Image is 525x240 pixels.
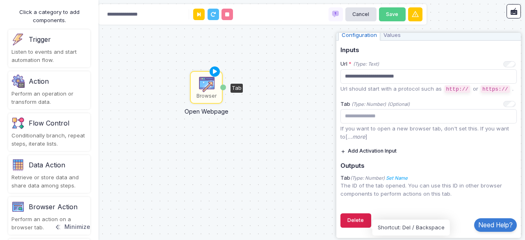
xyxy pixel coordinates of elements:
[11,215,87,231] div: Perform an action on a browser tab.
[408,7,422,22] button: Warnings
[29,118,69,128] div: Flow Control
[196,92,217,100] div: Browser
[11,174,87,190] div: Retrieve or store data and share data among steps.
[340,162,517,170] h5: Outputs
[11,90,87,106] div: Perform an operation or transform data.
[379,7,406,22] button: Save
[340,100,386,108] div: Tab
[171,103,241,116] div: Open Webpage
[338,30,380,41] span: Configuration
[340,60,379,68] div: Url
[11,132,87,148] div: Conditionally branch, repeat steps, iterate lists.
[340,213,371,228] button: Delete
[11,158,25,171] img: category.png
[29,76,49,86] div: Action
[380,30,404,41] span: Values
[445,85,470,93] code: http://
[231,84,243,93] div: Tab
[8,8,90,24] div: Click a category to add components.
[54,218,90,236] button: Minimize
[11,75,25,88] img: settings.png
[372,220,450,236] div: Shortcut: Del / Backspace
[386,175,408,181] a: Set Name
[352,101,386,107] i: (Type: Number)
[11,117,25,130] img: flow-v1.png
[340,85,517,94] p: Url should start with a protocol such as or .
[340,144,397,158] button: Add Activation Input
[336,174,521,182] div: Tab
[11,48,87,64] div: Listen to events and start automation flow.
[29,34,51,44] div: Trigger
[29,160,65,170] div: Data Action
[353,61,379,67] i: (Type: Text)
[345,7,377,22] button: Cancel
[388,101,410,107] i: (Optional)
[340,125,517,141] p: If you want to open a new browser tab, don't set this. If you want to[ ]
[481,85,509,93] code: https://
[11,200,25,213] img: category-v1.png
[11,33,25,46] img: trigger.png
[474,218,517,232] a: Need Help?
[29,202,78,212] div: Browser Action
[347,133,365,140] i: ...more
[340,182,517,198] p: The ID of the tab opened. You can use this ID in other browser components to perform actions on t...
[350,175,385,181] i: (Type: Number)
[340,47,517,54] h5: Inputs
[198,76,215,92] img: open-webpage-v1.png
